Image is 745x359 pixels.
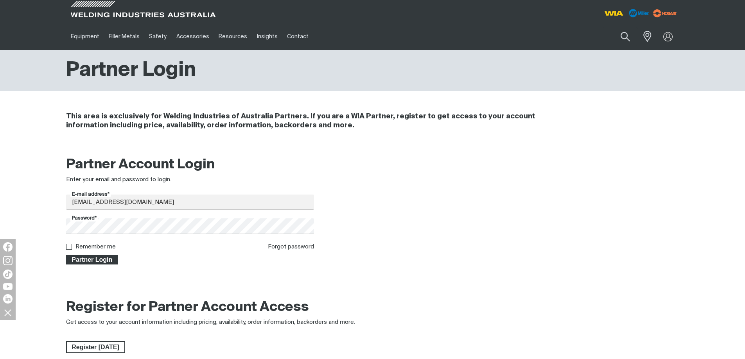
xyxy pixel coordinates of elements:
img: TikTok [3,270,13,279]
h4: This area is exclusively for Welding Industries of Australia Partners. If you are a WIA Partner, ... [66,112,575,130]
h1: Partner Login [66,58,196,83]
div: Enter your email and password to login. [66,175,314,184]
img: Instagram [3,256,13,265]
a: Contact [282,23,313,50]
button: Partner Login [66,255,118,265]
a: Insights [252,23,282,50]
input: Product name or item number... [602,27,638,46]
nav: Main [66,23,526,50]
span: Get access to your account information including pricing, availability, order information, backor... [66,319,355,325]
img: YouTube [3,283,13,290]
img: hide socials [1,306,14,319]
img: miller [651,7,679,19]
label: Remember me [75,244,116,250]
a: Register Today [66,341,125,354]
span: Register [DATE] [67,341,124,354]
a: Filler Metals [104,23,144,50]
img: Facebook [3,242,13,252]
a: Equipment [66,23,104,50]
span: Partner Login [67,255,118,265]
h2: Register for Partner Account Access [66,299,309,316]
h2: Partner Account Login [66,156,314,173]
a: Resources [214,23,252,50]
button: Search products [612,27,639,46]
a: Forgot password [268,244,314,250]
img: LinkedIn [3,294,13,304]
a: Accessories [172,23,214,50]
a: Safety [144,23,171,50]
